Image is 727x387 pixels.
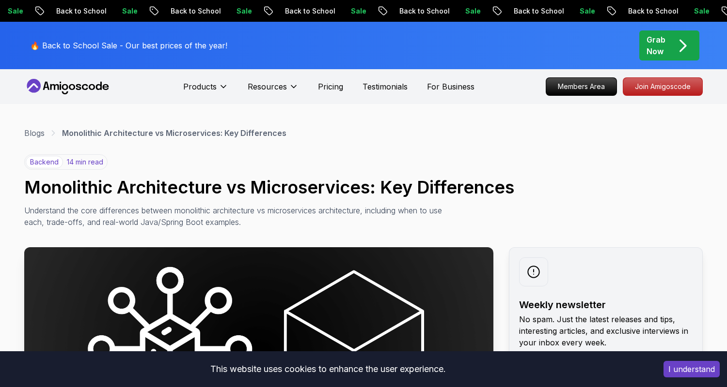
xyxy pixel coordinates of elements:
p: Sale [7,6,38,16]
a: Pricing [318,81,343,92]
a: Testimonials [363,81,408,92]
p: Sale [694,6,725,16]
p: Back to School [628,6,694,16]
p: Back to School [56,6,122,16]
h1: Monolithic Architecture vs Microservices: Key Differences [24,178,703,197]
p: No spam. Just the latest releases and tips, interesting articles, and exclusive interviews in you... [519,313,693,348]
a: For Business [427,81,474,92]
a: Join Amigoscode [623,77,703,96]
p: Grab Now [647,34,665,57]
p: Sale [579,6,610,16]
p: Products [183,81,217,92]
button: Accept cookies [664,361,720,377]
p: Back to School [284,6,350,16]
p: Sale [350,6,381,16]
p: Sale [465,6,496,16]
p: Resources [248,81,287,92]
div: This website uses cookies to enhance the user experience. [7,358,649,380]
p: Understand the core differences between monolithic architecture vs microservices architecture, in... [24,205,458,228]
a: Blogs [24,127,45,139]
p: Sale [236,6,267,16]
p: Back to School [170,6,236,16]
p: Sale [122,6,153,16]
p: Back to School [513,6,579,16]
a: Members Area [546,77,617,96]
p: Monolithic Architecture vs Microservices: Key Differences [62,127,286,139]
p: Join Amigoscode [623,78,702,95]
p: 🔥 Back to School Sale - Our best prices of the year! [30,40,227,51]
p: Members Area [546,78,616,95]
h2: Weekly newsletter [519,298,693,312]
button: Products [183,81,228,100]
p: 14 min read [67,157,103,167]
button: Resources [248,81,299,100]
p: Back to School [399,6,465,16]
p: backend [26,156,63,168]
